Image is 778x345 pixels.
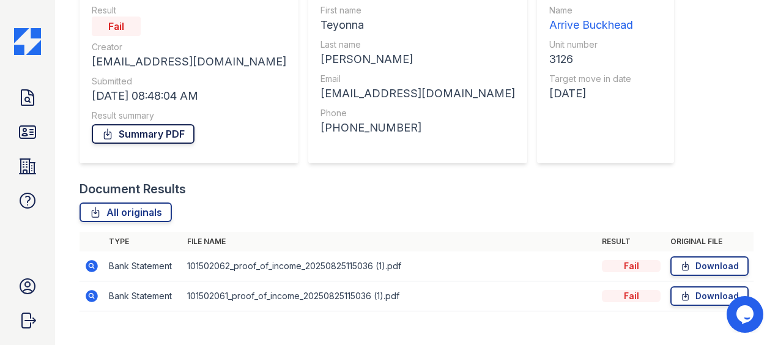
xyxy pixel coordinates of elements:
div: Last name [320,39,515,51]
td: Bank Statement [104,251,182,281]
a: Name Arrive Buckhead [549,4,633,34]
div: Result summary [92,109,286,122]
th: Result [597,232,665,251]
div: Arrive Buckhead [549,17,633,34]
td: Bank Statement [104,281,182,311]
td: 101502061_proof_of_income_20250825115036 (1).pdf [182,281,597,311]
div: First name [320,4,515,17]
div: [DATE] 08:48:04 AM [92,87,286,105]
a: Download [670,286,749,306]
div: Fail [602,290,661,302]
div: Result [92,4,286,17]
div: Fail [92,17,141,36]
div: [PHONE_NUMBER] [320,119,515,136]
a: Summary PDF [92,124,194,144]
div: Creator [92,41,286,53]
div: Email [320,73,515,85]
div: 3126 [549,51,633,68]
div: Submitted [92,75,286,87]
iframe: chat widget [727,296,766,333]
th: Original file [665,232,754,251]
div: Unit number [549,39,633,51]
div: Target move in date [549,73,633,85]
div: [EMAIL_ADDRESS][DOMAIN_NAME] [320,85,515,102]
div: Teyonna [320,17,515,34]
th: Type [104,232,182,251]
div: [PERSON_NAME] [320,51,515,68]
a: Download [670,256,749,276]
th: File name [182,232,597,251]
img: CE_Icon_Blue-c292c112584629df590d857e76928e9f676e5b41ef8f769ba2f05ee15b207248.png [14,28,41,55]
div: Name [549,4,633,17]
div: [DATE] [549,85,633,102]
div: [EMAIL_ADDRESS][DOMAIN_NAME] [92,53,286,70]
a: All originals [80,202,172,222]
div: Document Results [80,180,186,198]
div: Fail [602,260,661,272]
div: Phone [320,107,515,119]
td: 101502062_proof_of_income_20250825115036 (1).pdf [182,251,597,281]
